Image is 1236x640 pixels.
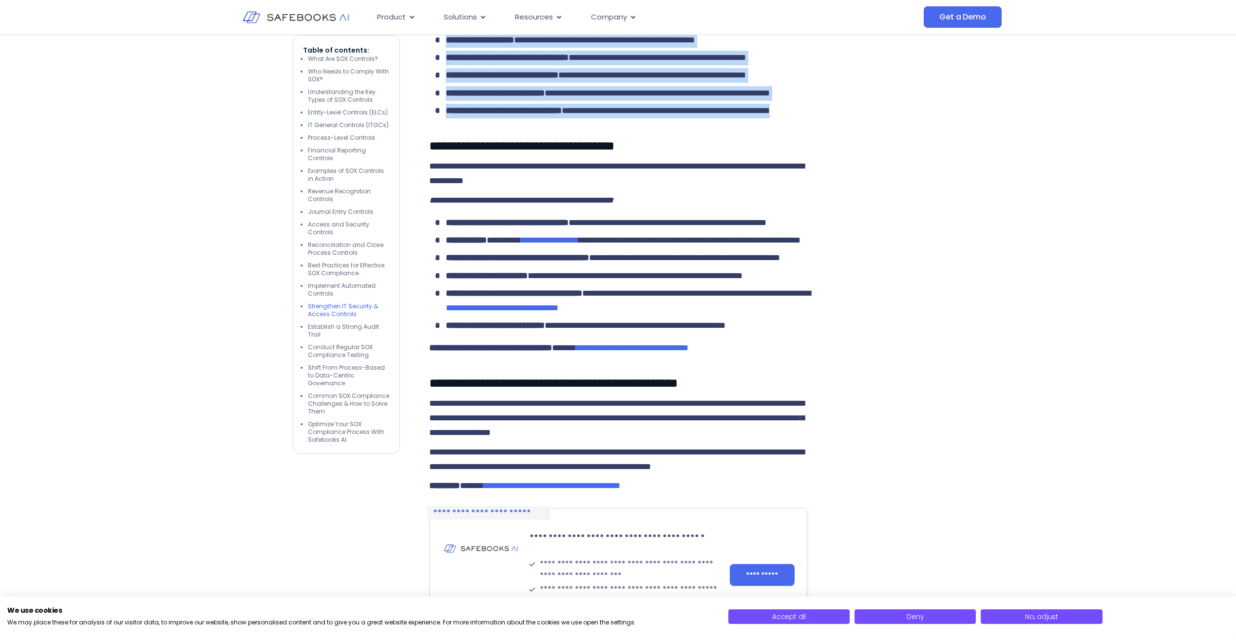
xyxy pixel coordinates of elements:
p: Table of contents: [303,45,390,55]
li: Reconciliation and Close Process Controls [308,241,390,257]
li: Entity-Level Controls (ELCs) [308,109,390,116]
h2: We use cookies [7,606,714,615]
span: Resources [515,12,553,23]
button: Adjust cookie preferences [981,609,1102,624]
li: Implement Automated Controls [308,282,390,298]
li: Establish a Strong Audit Trail [308,323,390,339]
li: Strengthen IT Security & Access Controls [308,302,390,318]
li: Financial Reporting Controls [308,147,390,162]
li: Who Needs to Comply With SOX? [308,68,390,83]
li: Shift From Process-Based to Data-Centric Governance [308,364,390,387]
li: Conduct Regular SOX Compliance Testing [308,343,390,359]
li: IT General Controls (ITGCs) [308,121,390,129]
p: We may place these for analysis of our visitor data, to improve our website, show personalised co... [7,619,714,627]
li: Common SOX Compliance Challenges & How to Solve Them [308,392,390,415]
button: Accept all cookies [728,609,850,624]
div: Menu Toggle [369,8,826,27]
span: Accept all [772,612,806,621]
button: Deny all cookies [855,609,976,624]
li: Examples of SOX Controls in Action [308,167,390,183]
li: Revenue Recognition Controls [308,188,390,203]
li: What Are SOX Controls? [308,55,390,63]
span: No, adjust [1025,612,1058,621]
nav: Menu [369,8,826,27]
li: Access and Security Controls [308,221,390,236]
span: Product [377,12,406,23]
a: Get a Demo [924,6,1001,28]
span: Get a Demo [939,12,986,22]
li: Understanding the Key Types of SOX Controls [308,88,390,104]
span: Solutions [444,12,477,23]
li: Optimize Your SOX Compliance Process With Safebooks AI [308,420,390,444]
span: Deny [907,612,924,621]
span: Company [591,12,627,23]
li: Journal Entry Controls [308,208,390,216]
li: Best Practices for Effective SOX Compliance [308,262,390,277]
li: Process-Level Controls [308,134,390,142]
